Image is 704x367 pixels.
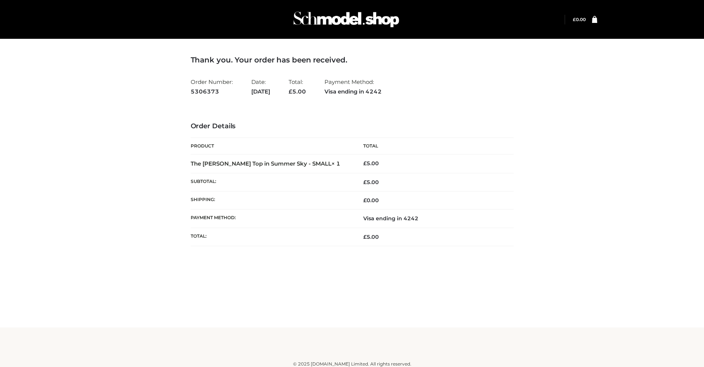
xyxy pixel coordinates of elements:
[352,210,514,228] td: Visa ending in 4242
[191,173,352,191] th: Subtotal:
[191,122,514,130] h3: Order Details
[363,179,367,186] span: £
[191,75,233,98] li: Order Number:
[331,160,340,167] strong: × 1
[363,234,367,240] span: £
[289,88,292,95] span: £
[573,17,576,22] span: £
[291,5,402,34] img: Schmodel Admin 964
[324,75,382,98] li: Payment Method:
[363,197,367,204] span: £
[324,87,382,96] strong: Visa ending in 4242
[363,234,379,240] span: 5.00
[251,87,270,96] strong: [DATE]
[191,191,352,210] th: Shipping:
[363,160,379,167] bdi: 5.00
[191,138,352,154] th: Product
[352,138,514,154] th: Total
[363,160,367,167] span: £
[191,55,514,64] h3: Thank you. Your order has been received.
[191,160,340,167] strong: The [PERSON_NAME] Top in Summer Sky - SMALL
[191,228,352,246] th: Total:
[289,88,306,95] span: 5.00
[573,17,586,22] bdi: 0.00
[573,17,586,22] a: £0.00
[363,197,379,204] bdi: 0.00
[363,179,379,186] span: 5.00
[191,87,233,96] strong: 5306373
[289,75,306,98] li: Total:
[251,75,270,98] li: Date:
[191,210,352,228] th: Payment method:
